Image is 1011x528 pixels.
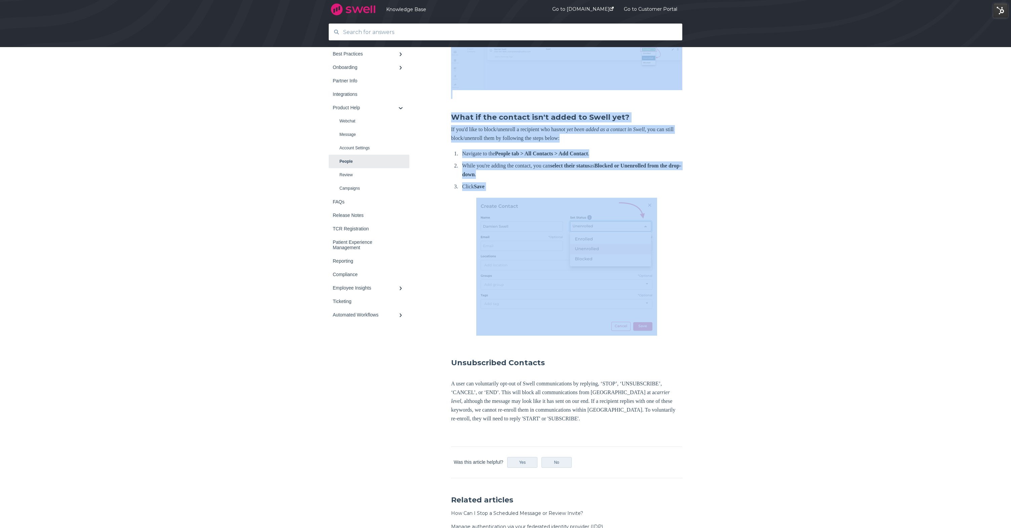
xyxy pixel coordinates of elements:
img: company logo [329,1,377,18]
div: Employee Insights [333,285,399,291]
a: Onboarding [329,61,409,74]
img: Add Unenrolled Contact-1 [476,198,657,336]
a: Account Settings [329,141,409,155]
a: Webchat [329,114,409,128]
div: TCR Registration [333,226,399,231]
a: Product Help [329,101,409,114]
p: While you're adding the contact, you can as . [462,161,682,179]
li: Click [459,182,682,191]
a: Partner Info [329,74,409,87]
p: If you'd like to block/unenroll a recipient who has , you can still block/unenroll them by follow... [451,125,682,143]
div: Release Notes [333,213,399,218]
div: Best Practices [333,51,399,56]
a: TCR Registration [329,222,409,235]
a: Integrations [329,87,409,101]
p: Navigate to the . [462,149,682,158]
div: Onboarding [333,65,399,70]
strong: select their status [550,163,590,168]
div: Reporting [333,258,399,264]
p: A user can voluntarily opt-out of Swell communications by replying, ‘STOP’, ‘UNSUBSCRIBE’, ‘CANCE... [451,371,682,423]
strong: Unsubscribed Contacts [451,358,545,367]
em: carrier level [451,389,670,404]
img: HubSpot Tools Menu Toggle [994,3,1008,17]
button: No [541,457,572,468]
strong: People tab > All Contacts > Add Contact [495,151,588,156]
a: Campaigns [329,182,409,195]
span: , although the message may look like it has sent on our end. If a recipient replies with one of t... [451,398,675,421]
a: Compliance [329,268,409,281]
a: Patient Experience Management [329,235,409,254]
div: Compliance [333,272,399,277]
img: BlockUnenroll [451,9,682,90]
div: Integrations [333,91,399,97]
a: How Can I Stop a Scheduled Message or Review Invite? [451,510,583,516]
h3: Related articles [451,495,682,505]
div: Product Help [333,105,399,110]
button: Yes [507,457,537,468]
div: Ticketing [333,299,399,304]
div: Patient Experience Management [333,239,399,250]
a: Message [329,128,409,141]
a: Knowledge Base [386,6,532,12]
a: Release Notes [329,209,409,222]
a: Review [329,168,409,182]
span: Yes [519,460,526,465]
div: FAQs [333,199,399,204]
a: Reporting [329,254,409,268]
input: Search for answers [339,25,672,39]
a: FAQs [329,195,409,209]
div: Partner Info [333,78,399,83]
strong: Save [474,184,485,189]
span: No [554,460,559,465]
a: People [329,155,409,168]
span: Was this article helpful? [454,459,503,465]
div: Automated Workflows [333,312,399,317]
strong: Blocked or Unenrolled from the drop-down [462,163,681,177]
a: Employee Insights [329,281,409,295]
a: Best Practices [329,47,409,61]
em: not yet been added as a contact in Swell [558,126,645,132]
h3: What if the contact isn't added to Swell yet? [451,112,682,122]
a: Ticketing [329,295,409,308]
a: Automated Workflows [329,308,409,322]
